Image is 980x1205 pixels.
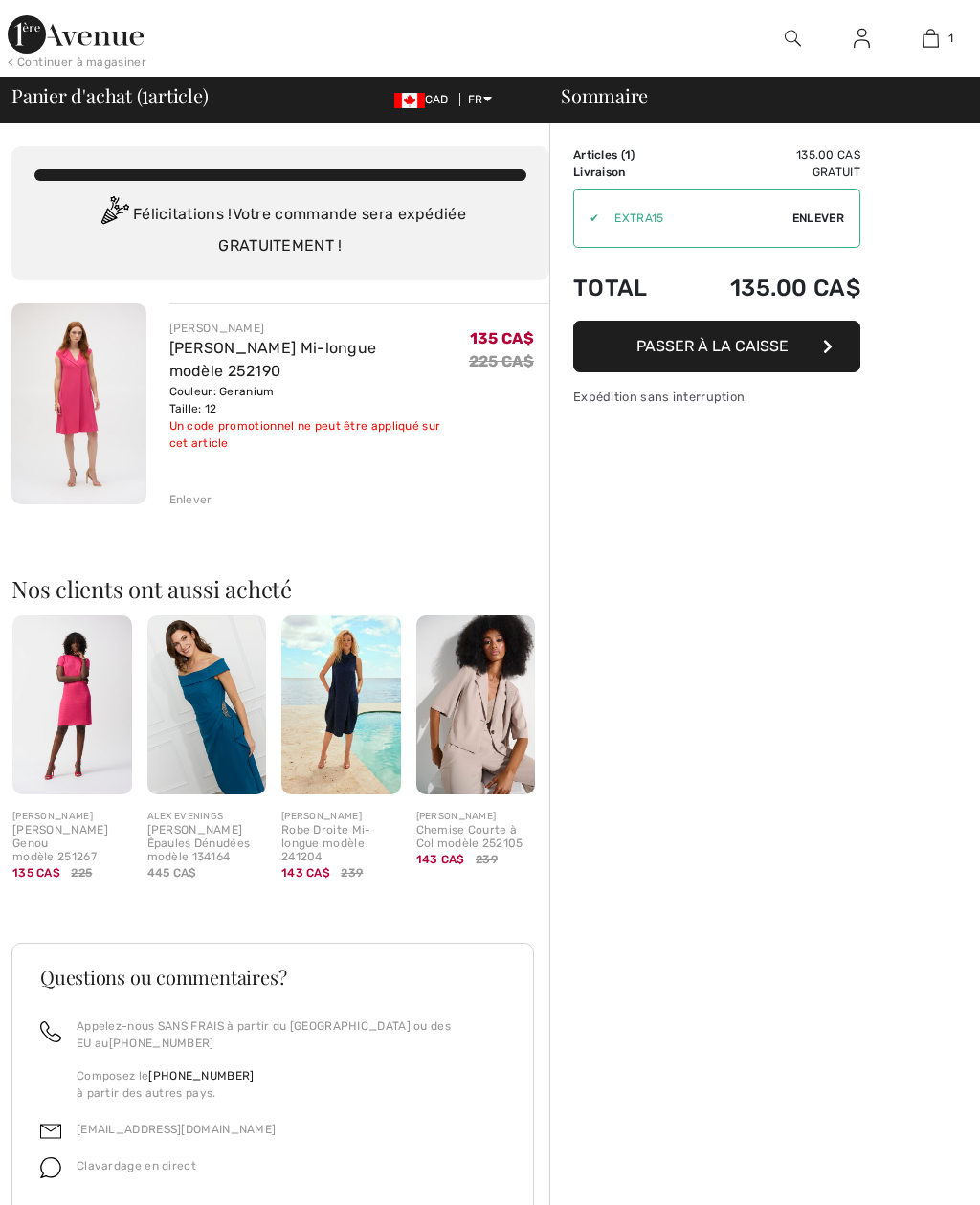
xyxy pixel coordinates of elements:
div: Sommaire [538,86,969,105]
img: Congratulation2.svg [95,196,133,234]
span: 445 CA$ [147,866,197,880]
div: [PERSON_NAME] [416,810,536,824]
td: Total [573,256,678,321]
span: Clavardage en direct [77,1159,196,1172]
img: Chemise Courte à Col modèle 252105 [416,615,536,794]
span: 143 CA$ [416,853,465,866]
span: 135 CA$ [12,866,60,880]
a: 1 [897,27,964,50]
img: call [40,1021,61,1042]
span: 225 [71,864,92,881]
td: Livraison [573,164,678,181]
div: Félicitations ! Votre commande sera expédiée GRATUITEMENT ! [34,196,526,257]
img: Robe Longue Épaules Dénudées modèle 134164 [147,615,267,794]
p: Composez le à partir des autres pays. [77,1067,505,1102]
span: 135 CA$ [470,329,534,347]
span: 1 [625,148,631,162]
span: Passer à la caisse [636,337,789,355]
div: < Continuer à magasiner [8,54,146,71]
div: [PERSON_NAME] Genou modèle 251267 [12,824,132,863]
div: Expédition sans interruption [573,388,860,406]
img: Robe Fourreau Genou modèle 251267 [12,615,132,794]
input: Code promo [599,190,792,247]
div: Chemise Courte à Col modèle 252105 [416,824,536,851]
td: Articles ( ) [573,146,678,164]
img: Robe Portefeuille Mi-longue modèle 252190 [11,303,146,504]
img: Mon panier [923,27,939,50]
div: [PERSON_NAME] [12,810,132,824]
span: CAD [394,93,457,106]
h2: Nos clients ont aussi acheté [11,577,549,600]
p: Appelez-nous SANS FRAIS à partir du [GEOGRAPHIC_DATA] ou des EU au [77,1017,505,1052]
div: ✔ [574,210,599,227]
a: [PHONE_NUMBER] [109,1037,214,1050]
img: Mes infos [854,27,870,50]
div: [PERSON_NAME] [281,810,401,824]
h3: Questions ou commentaires? [40,968,505,987]
span: FR [468,93,492,106]
div: Enlever [169,491,212,508]
img: chat [40,1157,61,1178]
span: Panier d'achat ( article) [11,86,209,105]
a: [EMAIL_ADDRESS][DOMAIN_NAME] [77,1123,276,1136]
div: Un code promotionnel ne peut être appliqué sur cet article [169,417,469,452]
div: ALEX EVENINGS [147,810,267,824]
td: 135.00 CA$ [678,146,860,164]
span: Enlever [792,210,844,227]
span: 239 [476,851,498,868]
a: [PERSON_NAME] Mi-longue modèle 252190 [169,339,377,380]
img: email [40,1121,61,1142]
div: Robe Droite Mi-longue modèle 241204 [281,824,401,863]
div: [PERSON_NAME] [169,320,469,337]
span: 1 [142,81,148,106]
div: Couleur: Geranium Taille: 12 [169,383,469,417]
img: recherche [785,27,801,50]
img: Robe Droite Mi-longue modèle 241204 [281,615,401,794]
a: Se connecter [838,27,885,51]
span: 1 [948,30,953,47]
div: [PERSON_NAME] Épaules Dénudées modèle 134164 [147,824,267,863]
span: 143 CA$ [281,866,330,880]
img: 1ère Avenue [8,15,144,54]
td: Gratuit [678,164,860,181]
td: 135.00 CA$ [678,256,860,321]
span: 239 [341,864,363,881]
img: Canadian Dollar [394,93,425,108]
s: 225 CA$ [469,352,534,370]
button: Passer à la caisse [573,321,860,372]
a: [PHONE_NUMBER] [148,1069,254,1082]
